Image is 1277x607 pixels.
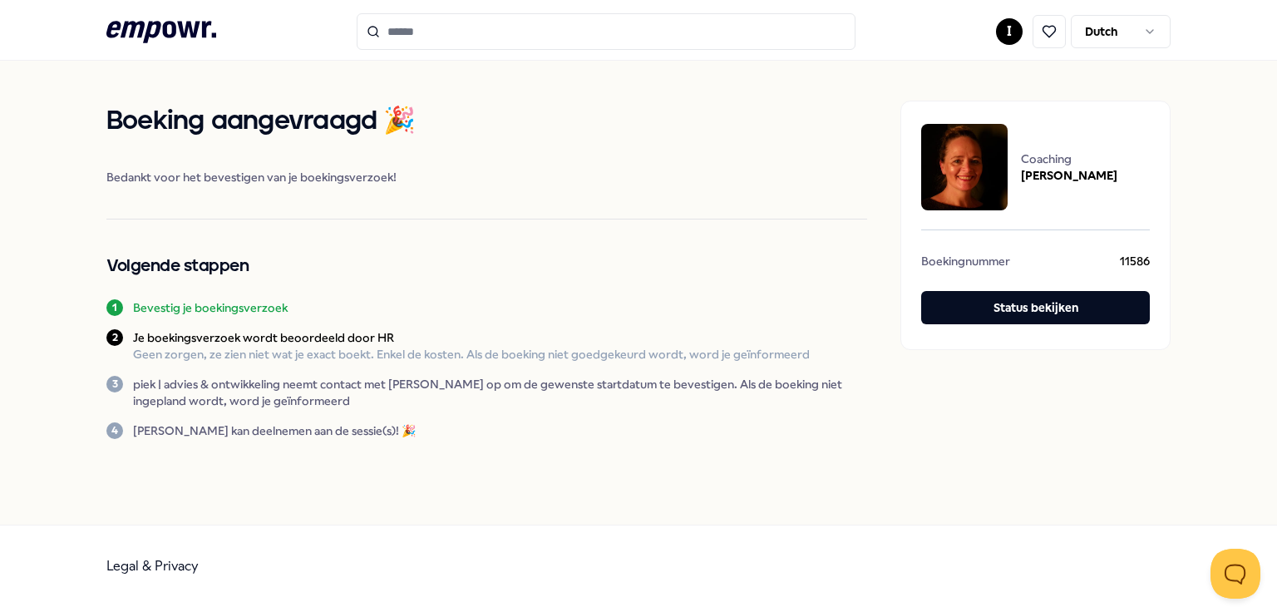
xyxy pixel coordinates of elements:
span: Bedankt voor het bevestigen van je boekingsverzoek! [106,169,867,185]
iframe: Help Scout Beacon - Open [1210,549,1260,599]
button: I [996,18,1023,45]
a: Legal & Privacy [106,558,199,574]
h2: Volgende stappen [106,253,867,279]
span: 11586 [1120,253,1150,274]
p: Bevestig je boekingsverzoek [133,299,288,316]
input: Search for products, categories or subcategories [357,13,855,50]
p: piek | advies & ontwikkeling neemt contact met [PERSON_NAME] op om de gewenste startdatum te beve... [133,376,867,409]
div: 2 [106,329,123,346]
div: 1 [106,299,123,316]
span: [PERSON_NAME] [1021,167,1117,184]
h1: Boeking aangevraagd 🎉 [106,101,867,142]
span: Coaching [1021,151,1117,167]
div: 4 [106,422,123,439]
p: Geen zorgen, ze zien niet wat je exact boekt. Enkel de kosten. Als de boeking niet goedgekeurd wo... [133,346,810,363]
a: Status bekijken [921,291,1150,329]
p: Je boekingsverzoek wordt beoordeeld door HR [133,329,810,346]
div: 3 [106,376,123,392]
span: Boekingnummer [921,253,1010,274]
p: [PERSON_NAME] kan deelnemen aan de sessie(s)! 🎉 [133,422,416,439]
img: package image [921,124,1008,210]
button: Status bekijken [921,291,1150,324]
